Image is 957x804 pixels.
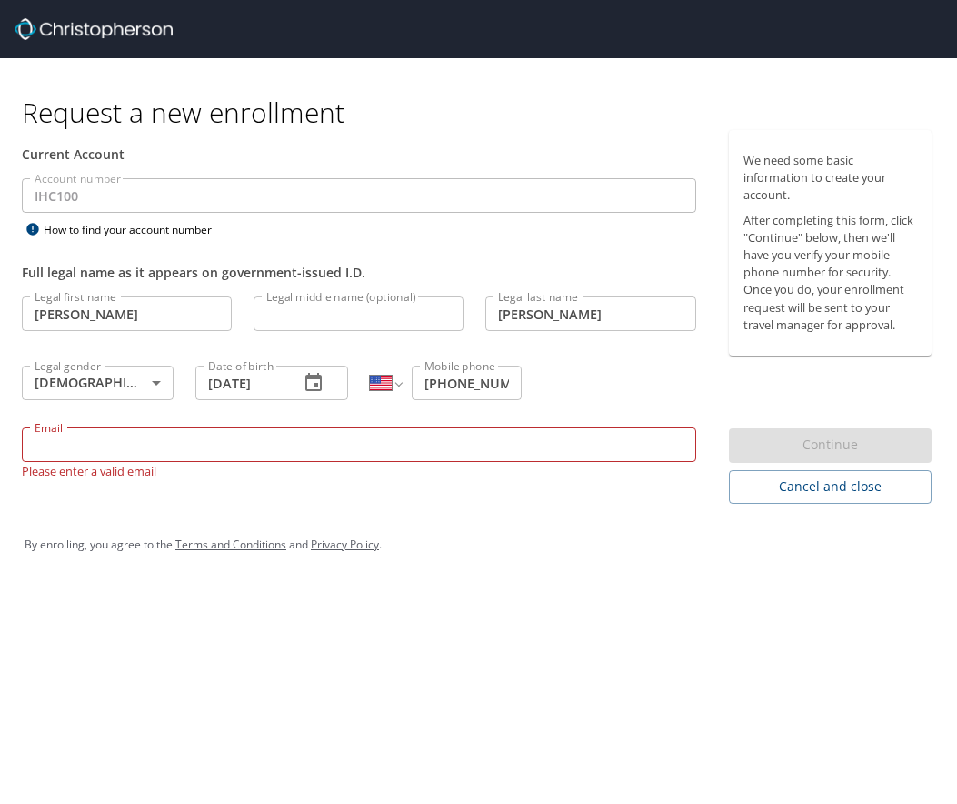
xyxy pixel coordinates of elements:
[729,470,932,504] button: Cancel and close
[175,537,286,552] a: Terms and Conditions
[311,537,379,552] a: Privacy Policy
[195,366,284,400] input: MM/DD/YYYY
[412,366,522,400] input: Enter phone number
[15,18,173,40] img: cbt logo
[743,476,917,498] span: Cancel and close
[22,366,174,400] div: [DEMOGRAPHIC_DATA]
[22,218,249,241] div: How to find your account number
[22,263,696,282] div: Full legal name as it appears on government-issued I.D.
[743,212,917,334] p: After completing this form, click "Continue" below, then we'll have you verify your mobile phone ...
[743,152,917,205] p: We need some basic information to create your account.
[22,462,696,479] p: Please enter a valid email
[22,95,946,130] h1: Request a new enrollment
[22,145,696,164] div: Current Account
[25,522,932,568] div: By enrolling, you agree to the and .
